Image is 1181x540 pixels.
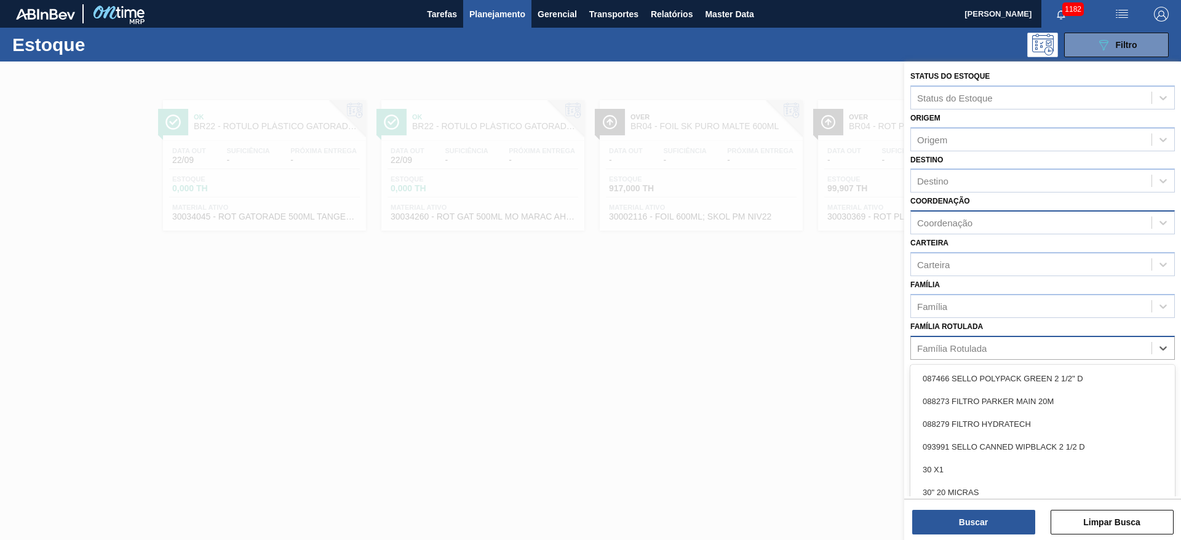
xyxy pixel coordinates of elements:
[910,114,940,122] label: Origem
[910,367,1175,390] div: 087466 SELLO POLYPACK GREEN 2 1/2" D
[917,218,972,228] div: Coordenação
[1115,7,1129,22] img: userActions
[917,134,947,145] div: Origem
[910,481,1175,504] div: 30" 20 MICRAS
[910,364,972,373] label: Material ativo
[427,7,457,22] span: Tarefas
[1062,2,1084,16] span: 1182
[910,239,948,247] label: Carteira
[917,259,950,269] div: Carteira
[1064,33,1169,57] button: Filtro
[910,280,940,289] label: Família
[910,435,1175,458] div: 093991 SELLO CANNED WIPBLACK 2 1/2 D
[917,301,947,311] div: Família
[910,72,990,81] label: Status do Estoque
[910,413,1175,435] div: 088279 FILTRO HYDRATECH
[917,176,948,186] div: Destino
[469,7,525,22] span: Planejamento
[1041,6,1081,23] button: Notificações
[910,197,970,205] label: Coordenação
[1154,7,1169,22] img: Logout
[16,9,75,20] img: TNhmsLtSVTkK8tSr43FrP2fwEKptu5GPRR3wAAAABJRU5ErkJggg==
[910,390,1175,413] div: 088273 FILTRO PARKER MAIN 20M
[538,7,577,22] span: Gerencial
[910,156,943,164] label: Destino
[910,458,1175,481] div: 30 X1
[705,7,754,22] span: Master Data
[589,7,638,22] span: Transportes
[1027,33,1058,57] div: Pogramando: nenhum usuário selecionado
[651,7,693,22] span: Relatórios
[910,322,983,331] label: Família Rotulada
[12,38,196,52] h1: Estoque
[917,343,987,353] div: Família Rotulada
[1116,40,1137,50] span: Filtro
[917,92,993,103] div: Status do Estoque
